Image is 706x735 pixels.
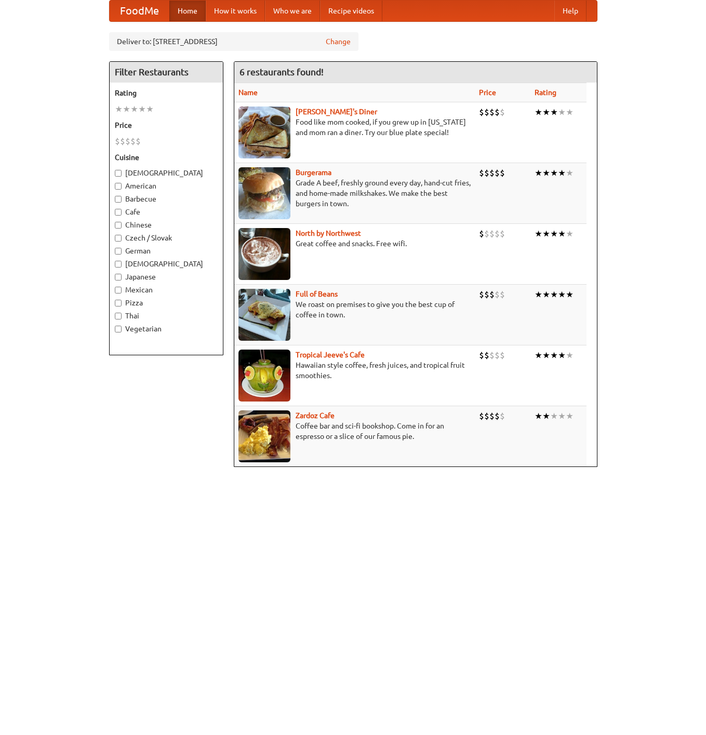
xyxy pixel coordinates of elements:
[115,246,218,256] label: German
[238,167,290,219] img: burgerama.jpg
[115,170,122,177] input: [DEMOGRAPHIC_DATA]
[115,324,218,334] label: Vegetarian
[238,238,471,249] p: Great coffee and snacks. Free wifi.
[130,103,138,115] li: ★
[495,106,500,118] li: $
[484,410,489,422] li: $
[238,228,290,280] img: north.jpg
[123,103,130,115] li: ★
[239,67,324,77] ng-pluralize: 6 restaurants found!
[296,351,365,359] a: Tropical Jeeve's Cafe
[296,229,361,237] a: North by Northwest
[120,136,125,147] li: $
[238,88,258,97] a: Name
[542,167,550,179] li: ★
[489,167,495,179] li: $
[550,167,558,179] li: ★
[550,410,558,422] li: ★
[115,326,122,332] input: Vegetarian
[484,167,489,179] li: $
[136,136,141,147] li: $
[115,272,218,282] label: Japanese
[489,228,495,239] li: $
[558,410,566,422] li: ★
[535,167,542,179] li: ★
[115,168,218,178] label: [DEMOGRAPHIC_DATA]
[542,228,550,239] li: ★
[550,106,558,118] li: ★
[109,32,358,51] div: Deliver to: [STREET_ADDRESS]
[479,88,496,97] a: Price
[110,1,169,21] a: FoodMe
[566,350,574,361] li: ★
[115,300,122,306] input: Pizza
[110,62,223,83] h4: Filter Restaurants
[558,106,566,118] li: ★
[500,106,505,118] li: $
[115,196,122,203] input: Barbecue
[115,207,218,217] label: Cafe
[550,228,558,239] li: ★
[238,106,290,158] img: sallys.jpg
[238,410,290,462] img: zardoz.jpg
[115,222,122,229] input: Chinese
[238,299,471,320] p: We roast on premises to give you the best cup of coffee in town.
[542,106,550,118] li: ★
[115,274,122,280] input: Japanese
[535,228,542,239] li: ★
[115,259,218,269] label: [DEMOGRAPHIC_DATA]
[484,350,489,361] li: $
[558,228,566,239] li: ★
[115,261,122,268] input: [DEMOGRAPHIC_DATA]
[115,298,218,308] label: Pizza
[115,287,122,293] input: Mexican
[484,289,489,300] li: $
[296,168,331,177] b: Burgerama
[115,194,218,204] label: Barbecue
[115,103,123,115] li: ★
[489,106,495,118] li: $
[320,1,382,21] a: Recipe videos
[206,1,265,21] a: How it works
[558,289,566,300] li: ★
[566,167,574,179] li: ★
[265,1,320,21] a: Who we are
[115,285,218,295] label: Mexican
[566,106,574,118] li: ★
[296,411,335,420] a: Zardoz Cafe
[535,289,542,300] li: ★
[115,235,122,242] input: Czech / Slovak
[495,410,500,422] li: $
[115,209,122,216] input: Cafe
[479,410,484,422] li: $
[495,289,500,300] li: $
[479,350,484,361] li: $
[138,103,146,115] li: ★
[296,290,338,298] a: Full of Beans
[500,289,505,300] li: $
[484,106,489,118] li: $
[542,289,550,300] li: ★
[550,350,558,361] li: ★
[238,421,471,442] p: Coffee bar and sci-fi bookshop. Come in for an espresso or a slice of our famous pie.
[125,136,130,147] li: $
[115,88,218,98] h5: Rating
[238,178,471,209] p: Grade A beef, freshly ground every day, hand-cut fries, and home-made milkshakes. We make the bes...
[115,311,218,321] label: Thai
[115,313,122,319] input: Thai
[489,410,495,422] li: $
[115,120,218,130] h5: Price
[326,36,351,47] a: Change
[535,410,542,422] li: ★
[479,228,484,239] li: $
[238,117,471,138] p: Food like mom cooked, if you grew up in [US_STATE] and mom ran a diner. Try our blue plate special!
[500,167,505,179] li: $
[484,228,489,239] li: $
[296,108,377,116] b: [PERSON_NAME]'s Diner
[238,289,290,341] img: beans.jpg
[489,350,495,361] li: $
